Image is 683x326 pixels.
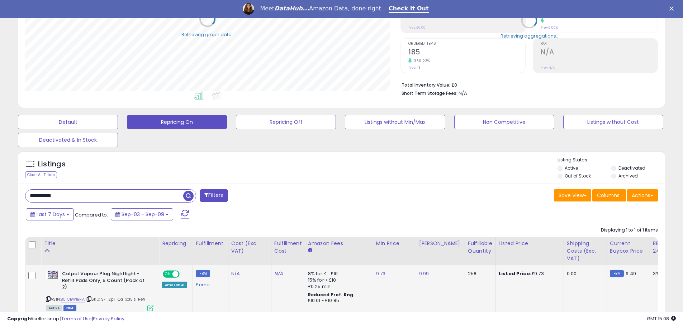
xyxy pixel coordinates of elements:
label: Active [565,165,578,171]
div: 15% for > £10 [308,277,367,283]
div: £9.73 [499,271,558,277]
div: Title [44,240,156,247]
div: [PERSON_NAME] [419,240,462,247]
small: FBM [196,270,210,277]
b: Calpol Vapour Plug Nightlight - Refill Pads Only, 5 Count (Pack of 2) [62,271,149,292]
img: Profile image for Georgie [243,3,254,15]
div: Fulfillment Cost [274,240,302,255]
div: Amazon AI [162,282,187,288]
button: Listings without Min/Max [345,115,445,129]
div: Fulfillment [196,240,225,247]
button: Deactivated & In Stock [18,133,118,147]
a: 9.73 [376,270,386,277]
span: OFF [179,271,190,277]
span: All listings currently available for purchase on Amazon [46,305,62,311]
button: Default [18,115,118,129]
span: 9.49 [626,270,636,277]
div: £0.25 min [308,283,367,290]
p: Listing States: [558,157,665,164]
div: ASIN: [46,271,153,310]
label: Out of Stock [565,173,591,179]
button: Last 7 Days [26,208,74,220]
button: Columns [592,189,626,201]
span: 2025-09-17 15:08 GMT [647,315,676,322]
small: Amazon Fees. [308,247,312,254]
div: Current Buybox Price [610,240,647,255]
span: ON [163,271,172,277]
div: BB Share 24h. [653,240,679,255]
span: FBM [63,305,76,311]
button: Non Competitive [454,115,554,129]
button: Sep-03 - Sep-09 [111,208,173,220]
div: Clear All Filters [25,171,57,178]
button: Save View [554,189,591,201]
div: Amazon Fees [308,240,370,247]
div: Fulfillable Quantity [468,240,493,255]
span: | SKU: SF-2pk-Calpol5's-Refil [86,296,147,302]
div: 258 [468,271,490,277]
h5: Listings [38,159,66,169]
div: £10.01 - £10.85 [308,298,367,304]
a: Terms of Use [61,315,92,322]
div: seller snap | | [7,316,124,322]
button: Filters [200,189,228,202]
a: Privacy Policy [93,315,124,322]
div: Prime [196,279,222,288]
small: FBM [610,270,624,277]
div: Retrieving aggregations.. [501,33,558,39]
div: Listed Price [499,240,561,247]
button: Actions [627,189,658,201]
div: Displaying 1 to 1 of 1 items [601,227,658,234]
div: Cost (Exc. VAT) [231,240,268,255]
div: Shipping Costs (Exc. VAT) [567,240,604,262]
button: Listings without Cost [563,115,663,129]
div: 3% [653,271,677,277]
label: Deactivated [618,165,645,171]
div: Retrieving graph data.. [181,31,234,38]
b: Reduced Prof. Rng. [308,292,355,298]
span: Sep-03 - Sep-09 [122,211,164,218]
img: 41gttV8iYsL._SL40_.jpg [46,271,60,279]
strong: Copyright [7,315,33,322]
span: Compared to: [75,211,108,218]
div: Close [669,6,677,11]
div: 8% for <= £10 [308,271,367,277]
span: Last 7 Days [37,211,65,218]
div: 0.00 [567,271,601,277]
div: Repricing [162,240,190,247]
a: B01CBW1BRA [61,296,85,302]
a: Check It Out [389,5,429,13]
div: Meet Amazon Data, done right. [260,5,383,12]
div: Min Price [376,240,413,247]
a: N/A [274,270,283,277]
button: Repricing On [127,115,227,129]
span: Columns [597,192,620,199]
b: Listed Price: [499,270,531,277]
a: 9.99 [419,270,429,277]
button: Repricing Off [236,115,336,129]
i: DataHub... [274,5,309,12]
label: Archived [618,173,638,179]
a: N/A [231,270,240,277]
